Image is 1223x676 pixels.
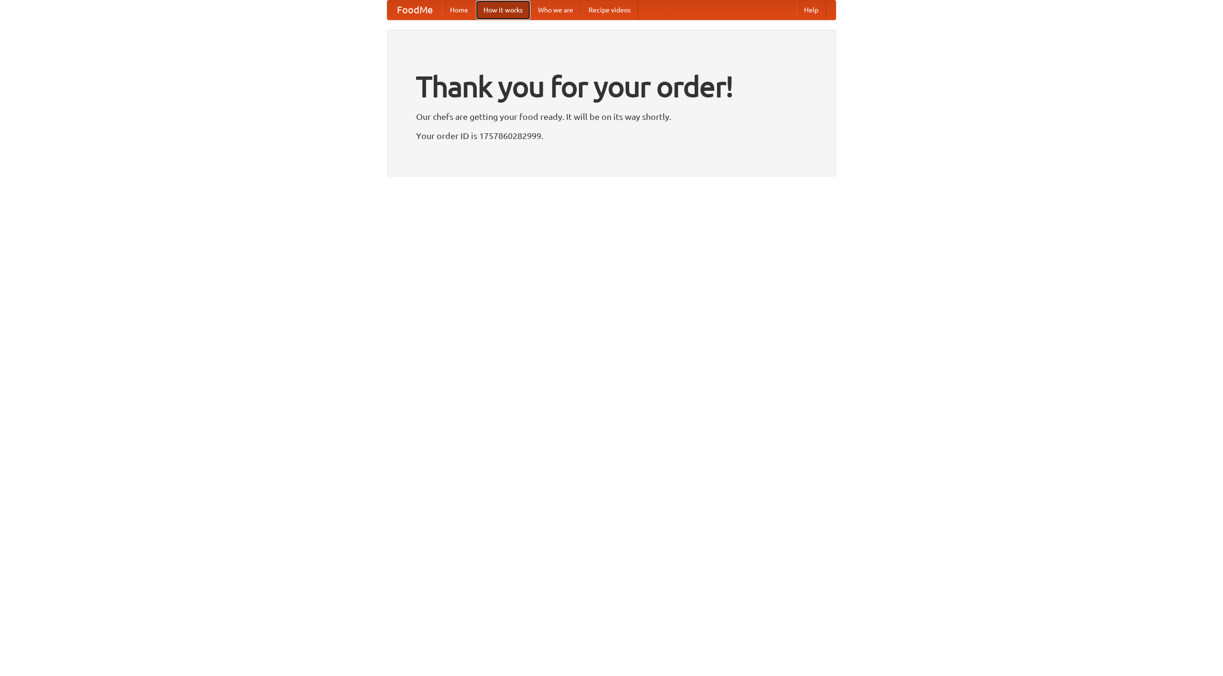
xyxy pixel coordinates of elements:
[416,64,807,109] h1: Thank you for your order!
[387,0,442,20] a: FoodMe
[581,0,638,20] a: Recipe videos
[796,0,826,20] a: Help
[476,0,530,20] a: How it works
[530,0,581,20] a: Who we are
[442,0,476,20] a: Home
[416,109,807,124] p: Our chefs are getting your food ready. It will be on its way shortly.
[416,129,807,143] p: Your order ID is 1757860282999.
